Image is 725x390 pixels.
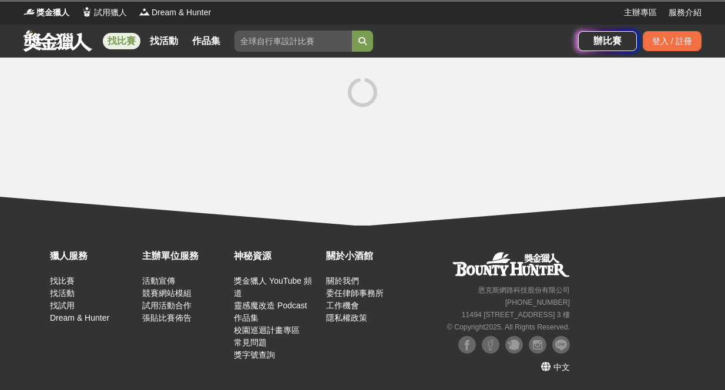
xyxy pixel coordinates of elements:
a: 獎金獵人 YouTube 頻道 [234,276,312,298]
a: 張貼比賽佈告 [142,313,192,322]
small: [PHONE_NUMBER] [505,298,570,307]
span: 中文 [553,362,570,372]
a: Dream & Hunter [50,313,109,322]
img: Plurk [505,336,523,354]
a: LogoDream & Hunter [139,6,211,19]
a: 找試用 [50,301,75,310]
a: Logo試用獵人 [81,6,127,19]
div: 關於小酒館 [326,249,412,263]
span: 試用獵人 [94,6,127,19]
a: 活動宣傳 [142,276,175,285]
a: 找活動 [145,33,183,49]
a: 服務介紹 [669,6,701,19]
img: Instagram [529,336,546,354]
a: 競賽網站模組 [142,288,192,298]
small: © Copyright 2025 . All Rights Reserved. [447,323,570,331]
a: 找比賽 [103,33,140,49]
img: Logo [81,6,93,18]
div: 獵人服務 [50,249,136,263]
a: 工作機會 [326,301,359,310]
div: 神秘資源 [234,249,320,263]
a: 關於我們 [326,276,359,285]
a: Logo獎金獵人 [24,6,69,19]
a: 找比賽 [50,276,75,285]
img: LINE [552,336,570,354]
a: 試用活動合作 [142,301,192,310]
img: Logo [139,6,150,18]
a: 找活動 [50,288,75,298]
img: Logo [24,6,35,18]
img: Facebook [482,336,499,354]
span: Dream & Hunter [152,6,211,19]
a: 作品集 [234,313,259,322]
input: 全球自行車設計比賽 [234,31,352,52]
span: 獎金獵人 [36,6,69,19]
a: 靈感魔改造 Podcast [234,301,307,310]
a: 常見問題 [234,338,267,347]
div: 登入 / 註冊 [643,31,701,51]
a: 委任律師事務所 [326,288,384,298]
small: 11494 [STREET_ADDRESS] 3 樓 [462,311,570,319]
a: 獎字號查詢 [234,350,275,359]
small: 恩克斯網路科技股份有限公司 [478,286,570,294]
a: 作品集 [187,33,225,49]
div: 主辦單位服務 [142,249,229,263]
a: 隱私權政策 [326,313,367,322]
a: 校園巡迴計畫專區 [234,325,300,335]
a: 主辦專區 [624,6,657,19]
img: Facebook [458,336,476,354]
a: 辦比賽 [578,31,637,51]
